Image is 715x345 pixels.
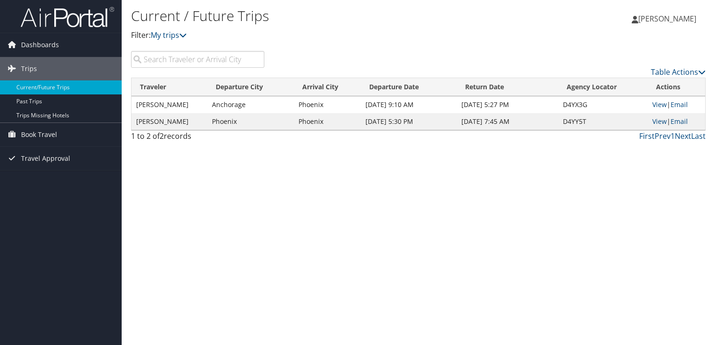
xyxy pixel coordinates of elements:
span: Book Travel [21,123,57,146]
td: [DATE] 9:10 AM [361,96,457,113]
td: Phoenix [207,113,294,130]
td: D4YY5T [558,113,648,130]
a: Table Actions [651,67,706,77]
img: airportal-logo.png [21,6,114,28]
th: Arrival City: activate to sort column ascending [294,78,361,96]
span: Travel Approval [21,147,70,170]
a: View [652,117,667,126]
td: D4YX3G [558,96,648,113]
a: [PERSON_NAME] [632,5,706,33]
a: View [652,100,667,109]
input: Search Traveler or Arrival City [131,51,264,68]
td: [DATE] 5:30 PM [361,113,457,130]
th: Actions [648,78,705,96]
td: | [648,113,705,130]
p: Filter: [131,29,514,42]
span: 2 [160,131,164,141]
td: | [648,96,705,113]
td: [DATE] 7:45 AM [457,113,558,130]
a: Next [675,131,691,141]
a: Last [691,131,706,141]
td: [DATE] 5:27 PM [457,96,558,113]
th: Agency Locator: activate to sort column ascending [558,78,648,96]
span: Dashboards [21,33,59,57]
td: Anchorage [207,96,294,113]
th: Traveler: activate to sort column ascending [131,78,207,96]
a: 1 [671,131,675,141]
td: Phoenix [294,113,361,130]
th: Return Date: activate to sort column ascending [457,78,558,96]
td: [PERSON_NAME] [131,96,207,113]
a: First [639,131,655,141]
th: Departure City: activate to sort column ascending [207,78,294,96]
a: Email [671,100,688,109]
td: Phoenix [294,96,361,113]
th: Departure Date: activate to sort column descending [361,78,457,96]
span: Trips [21,57,37,80]
td: [PERSON_NAME] [131,113,207,130]
h1: Current / Future Trips [131,6,514,26]
a: Email [671,117,688,126]
a: Prev [655,131,671,141]
div: 1 to 2 of records [131,130,264,146]
span: [PERSON_NAME] [638,14,696,24]
a: My trips [151,30,187,40]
